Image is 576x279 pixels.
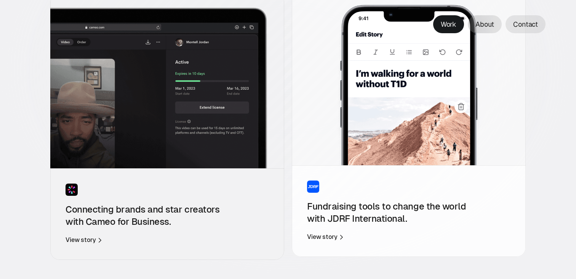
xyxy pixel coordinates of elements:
[513,19,538,29] p: Contact
[468,15,502,33] a: About
[475,19,494,29] p: About
[433,15,464,33] a: Work
[441,19,456,29] p: Work
[66,203,237,228] h3: Connecting brands and star creators with Cameo for Business.
[307,232,337,242] p: View story
[506,15,546,33] a: Contact
[307,200,478,225] h3: Fundraising tools to change the world with JDRF International.
[66,235,96,245] p: View story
